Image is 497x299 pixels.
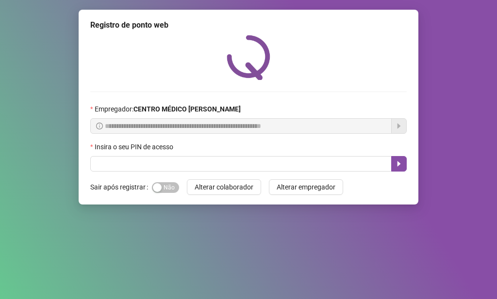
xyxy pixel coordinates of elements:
span: Empregador : [95,104,241,114]
span: info-circle [96,123,103,129]
img: QRPoint [227,35,270,80]
span: caret-right [395,160,403,168]
button: Alterar colaborador [187,179,261,195]
strong: CENTRO MÉDICO [PERSON_NAME] [133,105,241,113]
span: Alterar empregador [277,182,335,192]
div: Registro de ponto web [90,19,407,31]
span: Alterar colaborador [195,182,253,192]
label: Sair após registrar [90,179,152,195]
label: Insira o seu PIN de acesso [90,142,180,152]
button: Alterar empregador [269,179,343,195]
